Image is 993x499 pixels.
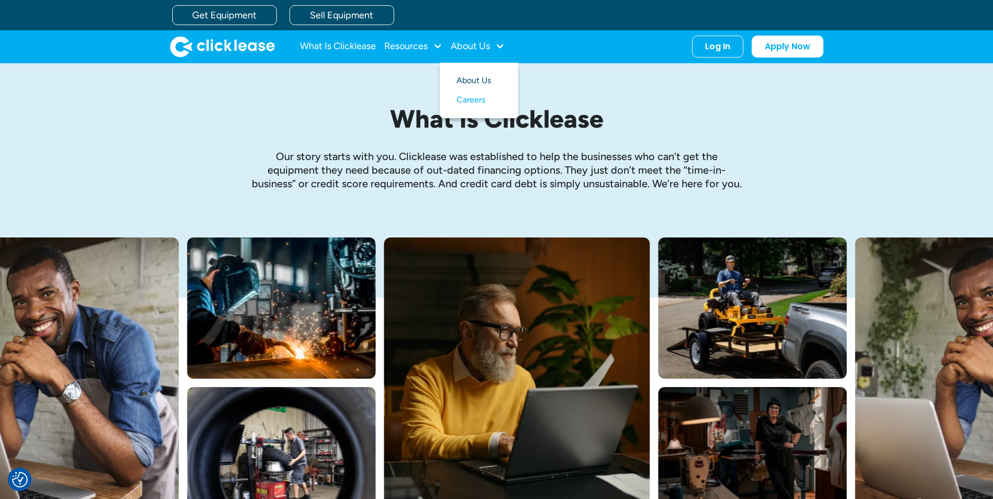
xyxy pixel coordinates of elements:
a: What Is Clicklease [300,36,376,57]
a: home [170,36,275,57]
img: Revisit consent button [12,472,28,487]
h1: What is Clicklease [251,105,743,133]
p: Our story starts with you. Clicklease was established to help the businesses who can’t get the eq... [251,150,743,190]
a: Careers [456,90,501,110]
a: Sell Equipment [289,5,394,25]
a: Apply Now [752,36,823,58]
a: Get Equipment [172,5,277,25]
div: About Us [451,36,505,57]
div: Resources [384,36,442,57]
button: Consent Preferences [12,472,28,487]
img: A welder in a large mask working on a large pipe [187,237,376,379]
div: Log In [705,41,730,52]
nav: About Us [440,63,518,118]
img: Clicklease logo [170,36,275,57]
img: Man with hat and blue shirt driving a yellow lawn mower onto a trailer [659,237,847,379]
a: About Us [456,71,501,90]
